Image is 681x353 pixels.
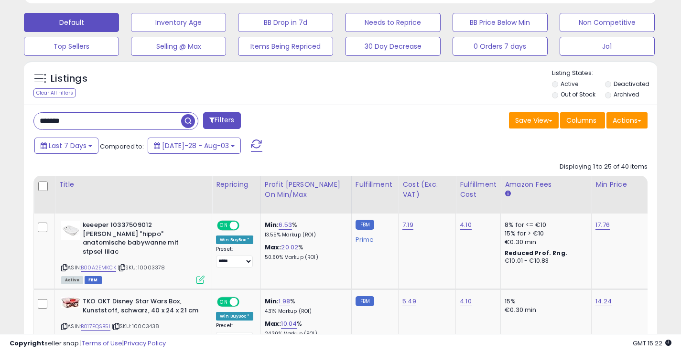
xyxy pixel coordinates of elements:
[265,297,344,315] div: %
[560,13,655,32] button: Non Competitive
[505,306,584,314] div: €0.30 min
[560,37,655,56] button: Jo1
[356,220,374,230] small: FBM
[402,297,416,306] a: 5.49
[238,222,253,230] span: OFF
[49,141,86,150] span: Last 7 Days
[505,229,584,238] div: 15% for > €10
[265,308,344,315] p: 4.31% Markup (ROI)
[595,180,645,190] div: Min Price
[402,220,413,230] a: 7.19
[131,37,226,56] button: Selling @ Max
[216,246,253,267] div: Preset:
[218,222,230,230] span: ON
[260,176,351,214] th: The percentage added to the cost of goods (COGS) that forms the calculator for Min & Max prices.
[356,180,394,190] div: Fulfillment
[265,254,344,261] p: 50.60% Markup (ROI)
[614,90,639,98] label: Archived
[61,221,205,283] div: ASIN:
[265,221,344,238] div: %
[83,297,199,317] b: TKO OKT Disney Star Wars Box, Kunststoff, schwarz, 40 x 24 x 21 cm
[265,220,279,229] b: Min:
[460,180,497,200] div: Fulfillment Cost
[82,339,122,348] a: Terms of Use
[83,221,199,258] b: keeeper 10337509012 [PERSON_NAME] "hippo" anatomische babywanne mit stpsel lilac
[265,243,344,261] div: %
[460,297,472,306] a: 4.10
[100,142,144,151] span: Compared to:
[265,320,344,337] div: %
[281,243,298,252] a: 20.02
[614,80,649,88] label: Deactivated
[61,276,83,284] span: All listings currently available for purchase on Amazon
[453,13,548,32] button: BB Price Below Min
[61,297,80,308] img: 41mjR4XsuWL._SL40_.jpg
[566,116,596,125] span: Columns
[460,220,472,230] a: 4.10
[216,322,253,344] div: Preset:
[265,297,279,306] b: Min:
[118,264,165,271] span: | SKU: 10003378
[112,322,160,330] span: | SKU: 10003438
[124,339,166,348] a: Privacy Policy
[505,257,584,265] div: €10.01 - €10.83
[216,312,253,321] div: Win BuyBox *
[238,13,333,32] button: BB Drop in 7d
[505,297,584,306] div: 15%
[265,180,347,200] div: Profit [PERSON_NAME] on Min/Max
[453,37,548,56] button: 0 Orders 7 days
[560,112,605,128] button: Columns
[356,232,391,244] div: Prime
[61,297,205,342] div: ASIN:
[345,37,440,56] button: 30 Day Decrease
[24,13,119,32] button: Default
[10,339,166,348] div: seller snap | |
[509,112,559,128] button: Save View
[81,264,116,272] a: B00A2EMKCK
[633,339,671,348] span: 2025-08-11 15:22 GMT
[606,112,648,128] button: Actions
[34,138,98,154] button: Last 7 Days
[265,319,281,328] b: Max:
[279,297,290,306] a: 1.98
[33,88,76,97] div: Clear All Filters
[595,220,610,230] a: 17.76
[345,13,440,32] button: Needs to Reprice
[356,296,374,306] small: FBM
[505,221,584,229] div: 8% for <= €10
[10,339,44,348] strong: Copyright
[216,235,253,244] div: Win BuyBox *
[131,13,226,32] button: Inventory Age
[238,37,333,56] button: Items Being Repriced
[85,276,102,284] span: FBM
[238,298,253,306] span: OFF
[505,238,584,246] div: €0.30 min
[162,141,229,150] span: [DATE]-28 - Aug-03
[595,297,612,306] a: 14.24
[402,180,452,200] div: Cost (Exc. VAT)
[61,221,80,240] img: 31Jw2fyurlL._SL40_.jpg
[561,90,595,98] label: Out of Stock
[218,298,230,306] span: ON
[59,180,208,190] div: Title
[505,249,567,257] b: Reduced Prof. Rng.
[265,243,281,252] b: Max:
[281,319,297,329] a: 10.04
[216,180,257,190] div: Repricing
[560,162,648,171] div: Displaying 1 to 25 of 40 items
[24,37,119,56] button: Top Sellers
[505,190,510,198] small: Amazon Fees.
[148,138,241,154] button: [DATE]-28 - Aug-03
[203,112,240,129] button: Filters
[561,80,578,88] label: Active
[552,69,657,78] p: Listing States:
[505,180,587,190] div: Amazon Fees
[279,220,292,230] a: 6.53
[81,322,110,331] a: B017EQSB5I
[265,232,344,238] p: 13.55% Markup (ROI)
[51,72,87,86] h5: Listings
